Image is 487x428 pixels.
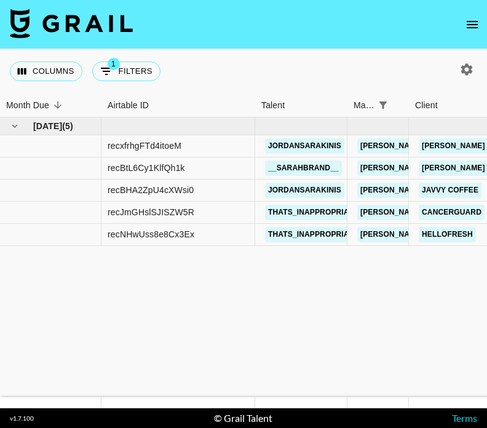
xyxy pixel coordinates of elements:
[452,412,477,424] a: Terms
[261,93,285,117] div: Talent
[214,412,272,424] div: © Grail Talent
[108,184,194,196] div: recBHA2ZpU4cXWsi0
[10,9,133,38] img: Grail Talent
[265,205,361,220] a: thats_inappropriate
[255,93,347,117] div: Talent
[10,414,34,422] div: v 1.7.100
[374,97,392,114] div: 1 active filter
[10,61,82,81] button: Select columns
[108,206,194,218] div: recJmGHslSJISZW5R
[460,12,485,37] button: open drawer
[265,227,361,242] a: thats_inappropriate
[415,93,438,117] div: Client
[108,162,185,174] div: recBtL6Cy1KlfQh1k
[6,117,23,135] button: hide children
[108,93,149,117] div: Airtable ID
[265,138,344,154] a: jordansarakinis
[92,61,160,81] button: Show filters
[419,205,485,220] a: Cancerguard
[265,160,342,176] a: __sarahbrand__
[347,93,409,117] div: Manager
[354,93,374,117] div: Manager
[419,183,481,198] a: Javvy Coffee
[6,93,49,117] div: Month Due
[108,228,194,240] div: recNHwUss8e8Cx3Ex
[108,140,181,152] div: recxfrhgFTd4itoeM
[33,120,62,132] span: [DATE]
[108,58,120,70] span: 1
[392,97,409,114] button: Sort
[62,120,73,132] span: ( 5 )
[374,97,392,114] button: Show filters
[49,97,66,114] button: Sort
[265,183,344,198] a: jordansarakinis
[101,93,255,117] div: Airtable ID
[419,227,476,242] a: HelloFresh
